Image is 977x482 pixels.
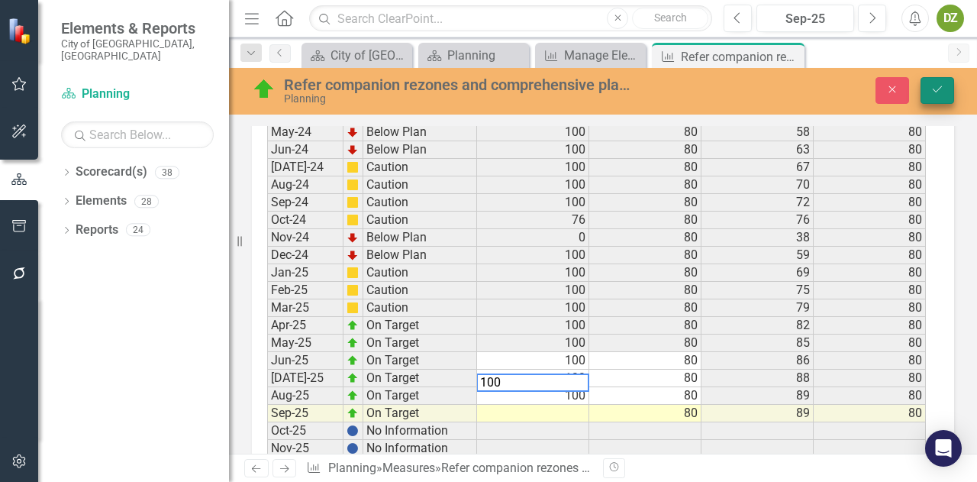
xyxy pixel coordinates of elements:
[701,176,814,194] td: 70
[267,247,343,264] td: Dec-24
[589,176,701,194] td: 80
[477,282,589,299] td: 100
[589,387,701,405] td: 80
[589,124,701,141] td: 80
[267,159,343,176] td: [DATE]-24
[937,5,964,32] div: DZ
[564,46,642,65] div: Manage Elements
[701,335,814,352] td: 85
[477,352,589,370] td: 100
[681,47,801,66] div: Refer companion rezones and comprehensive plan amendments for public hearing within 190 business ...
[477,317,589,335] td: 100
[306,460,592,477] div: » »
[347,126,359,138] img: TnMDeAgwAPMxUmUi88jYAAAAAElFTkSuQmCC
[61,19,214,37] span: Elements & Reports
[589,194,701,212] td: 80
[814,247,926,264] td: 80
[589,229,701,247] td: 80
[267,212,343,229] td: Oct-24
[814,194,926,212] td: 80
[477,247,589,264] td: 100
[589,405,701,422] td: 80
[477,176,589,194] td: 100
[477,141,589,159] td: 100
[477,194,589,212] td: 100
[589,282,701,299] td: 80
[814,317,926,335] td: 80
[589,212,701,229] td: 80
[347,354,359,367] img: zOikAAAAAElFTkSuQmCC
[363,299,477,317] td: Caution
[477,264,589,282] td: 100
[347,302,359,314] img: cBAA0RP0Y6D5n+AAAAAElFTkSuQmCC
[363,440,477,458] td: No Information
[309,5,712,32] input: Search ClearPoint...
[61,121,214,148] input: Search Below...
[267,352,343,370] td: Jun-25
[814,212,926,229] td: 80
[925,430,962,467] div: Open Intercom Messenger
[61,86,214,103] a: Planning
[539,46,642,65] a: Manage Elements
[267,141,343,159] td: Jun-24
[701,159,814,176] td: 67
[701,229,814,247] td: 38
[632,8,708,29] button: Search
[347,284,359,296] img: cBAA0RP0Y6D5n+AAAAAElFTkSuQmCC
[589,352,701,370] td: 80
[654,11,687,24] span: Search
[701,212,814,229] td: 76
[363,247,477,264] td: Below Plan
[363,405,477,422] td: On Target
[447,46,525,65] div: Planning
[363,124,477,141] td: Below Plan
[267,405,343,422] td: Sep-25
[267,264,343,282] td: Jan-25
[126,224,150,237] div: 24
[284,76,635,93] div: Refer companion rezones and comprehensive plan amendments for public hearing within 190 business ...
[134,195,159,208] div: 28
[589,159,701,176] td: 80
[284,93,635,105] div: Planning
[347,214,359,226] img: cBAA0RP0Y6D5n+AAAAAElFTkSuQmCC
[814,370,926,387] td: 80
[477,335,589,352] td: 100
[701,247,814,264] td: 59
[267,370,343,387] td: [DATE]-25
[347,372,359,384] img: zOikAAAAAElFTkSuQmCC
[76,163,147,181] a: Scorecard(s)
[267,387,343,405] td: Aug-25
[701,299,814,317] td: 79
[363,335,477,352] td: On Target
[363,194,477,212] td: Caution
[701,124,814,141] td: 58
[347,267,359,279] img: cBAA0RP0Y6D5n+AAAAAElFTkSuQmCC
[814,229,926,247] td: 80
[422,46,525,65] a: Planning
[363,212,477,229] td: Caution
[477,229,589,247] td: 0
[363,176,477,194] td: Caution
[701,405,814,422] td: 89
[61,37,214,63] small: City of [GEOGRAPHIC_DATA], [GEOGRAPHIC_DATA]
[589,247,701,264] td: 80
[589,317,701,335] td: 80
[267,422,343,440] td: Oct-25
[267,299,343,317] td: Mar-25
[347,337,359,349] img: zOikAAAAAElFTkSuQmCC
[814,299,926,317] td: 80
[267,440,343,458] td: Nov-25
[76,222,118,239] a: Reports
[363,422,477,440] td: No Information
[8,18,34,44] img: ClearPoint Strategy
[477,387,589,405] td: 100
[701,141,814,159] td: 63
[814,159,926,176] td: 80
[363,141,477,159] td: Below Plan
[347,390,359,402] img: zOikAAAAAElFTkSuQmCC
[701,370,814,387] td: 88
[347,161,359,173] img: cBAA0RP0Y6D5n+AAAAAElFTkSuQmCC
[477,370,589,387] td: 100
[363,370,477,387] td: On Target
[267,194,343,212] td: Sep-24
